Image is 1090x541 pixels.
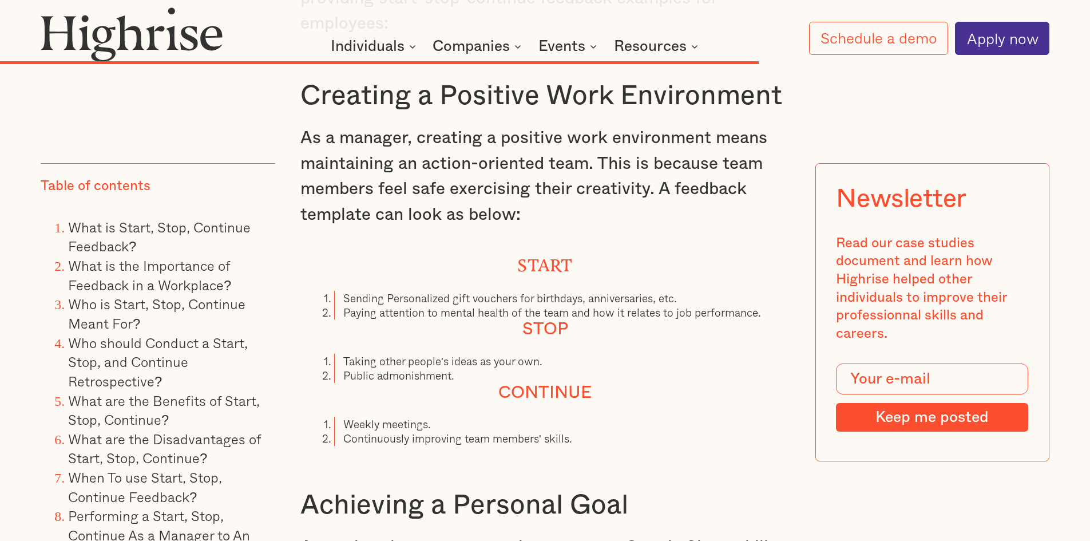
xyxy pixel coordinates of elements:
[538,40,600,53] div: Events
[300,125,790,228] p: As a manager, creating a positive work environment means maintaining an action-oriented team. Thi...
[334,305,790,319] li: Paying attention to mental health of the team and how it relates to job performance.
[300,383,790,404] h4: Continue
[836,403,1028,432] input: Keep me posted
[41,7,223,62] img: Highrise logo
[68,216,251,257] a: What is Start, Stop, Continue Feedback?
[331,40,405,53] div: Individuals
[41,178,150,196] div: Table of contents
[334,417,790,431] li: Weekly meetings.
[331,40,419,53] div: Individuals
[68,467,222,507] a: When To use Start, Stop, Continue Feedback?
[68,255,231,295] a: What is the Importance of Feedback in a Workplace?
[334,291,790,305] li: Sending Personalized gift vouchers for birthdays, anniversaries, etc.
[836,184,966,214] div: Newsletter
[68,332,248,392] a: Who should Conduct a Start, Stop, and Continue Retrospective?
[538,40,585,53] div: Events
[300,488,790,523] h3: Achieving a Personal Goal
[955,22,1049,55] a: Apply now
[836,364,1028,395] input: Your e-mail
[433,40,510,53] div: Companies
[300,319,790,340] h4: Stop
[68,428,261,469] a: What are the Disadvantages of Start, Stop, Continue?
[517,256,573,267] strong: Start
[334,431,790,445] li: Continuously improving team members' skills.
[614,40,701,53] div: Resources
[433,40,525,53] div: Companies
[836,235,1028,343] div: Read our case studies document and learn how Highrise helped other individuals to improve their p...
[836,364,1028,432] form: Modal Form
[809,22,949,54] a: Schedule a demo
[300,79,790,113] h3: Creating a Positive Work Environment
[68,390,260,431] a: What are the Benefits of Start, Stop, Continue?
[68,294,245,334] a: Who is Start, Stop, Continue Meant For?
[334,354,790,368] li: Taking other people's ideas as your own.
[334,368,790,382] li: Public admonishment.
[614,40,687,53] div: Resources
